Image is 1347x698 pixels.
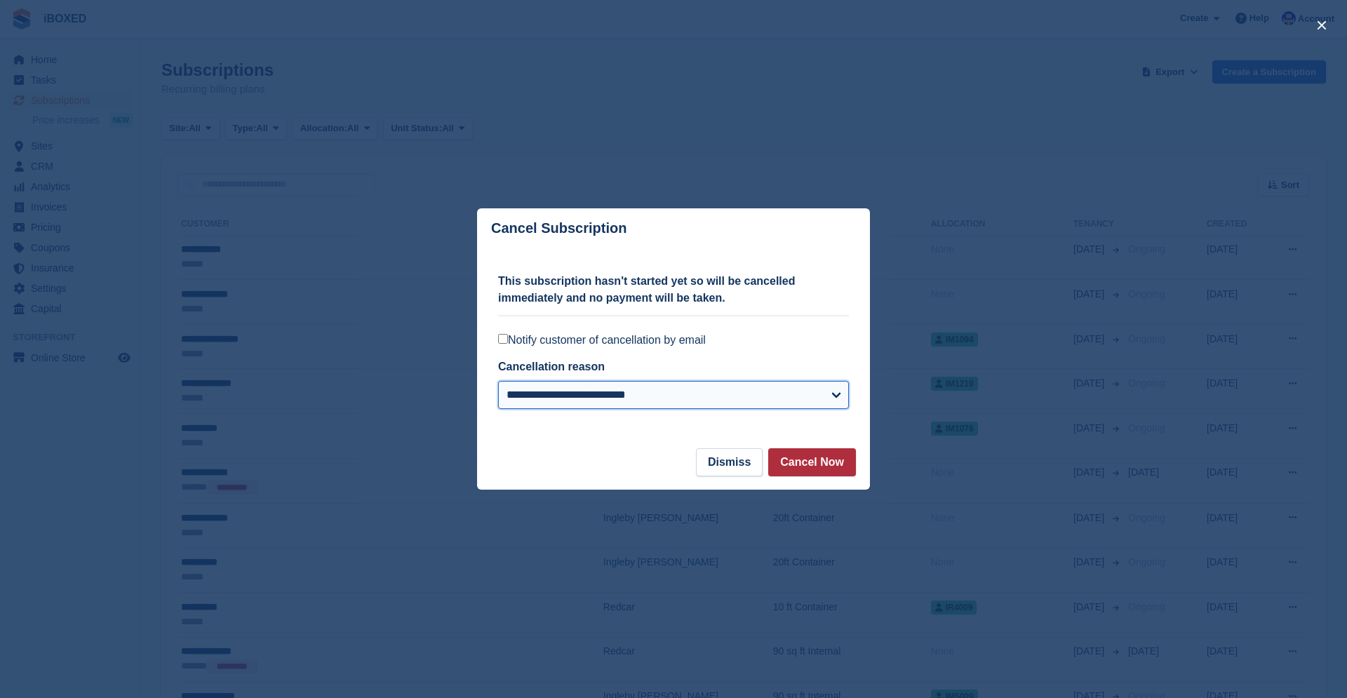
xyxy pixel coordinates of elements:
[696,448,763,476] button: Dismiss
[768,448,856,476] button: Cancel Now
[498,333,849,347] label: Notify customer of cancellation by email
[1311,14,1333,36] button: close
[498,273,849,307] p: This subscription hasn't started yet so will be cancelled immediately and no payment will be taken.
[498,334,508,344] input: Notify customer of cancellation by email
[491,220,626,236] p: Cancel Subscription
[498,361,605,373] label: Cancellation reason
